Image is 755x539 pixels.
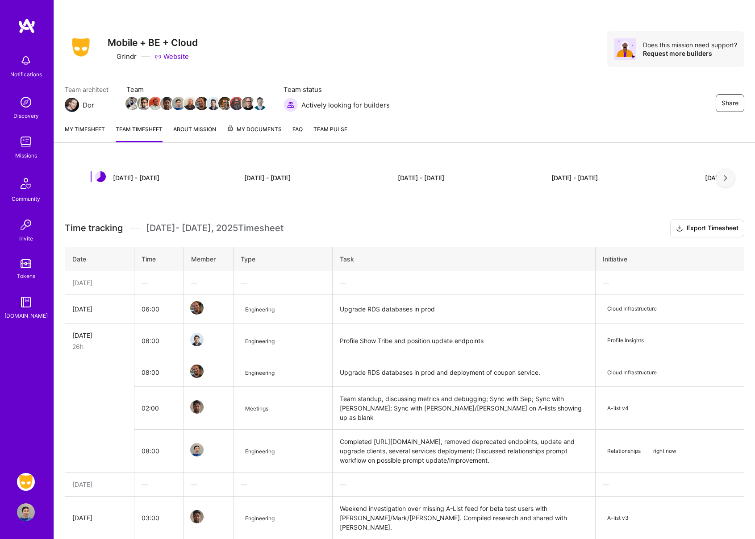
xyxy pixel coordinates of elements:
[17,503,35,521] img: User Avatar
[649,445,681,457] span: right now
[4,311,48,320] div: [DOMAIN_NAME]
[15,173,37,194] img: Community
[333,294,596,323] td: Upgrade RDS databases in prod
[241,303,279,315] span: Engineering
[242,97,255,110] img: Team Member Avatar
[134,358,184,387] td: 08:00
[313,126,347,133] span: Team Pulse
[10,70,42,79] div: Notifications
[603,366,661,379] span: Cloud Infrastructure
[190,400,204,414] img: Team Member Avatar
[134,430,184,473] td: 08:00
[17,473,35,491] img: Grindr: Mobile + BE + Cloud
[191,442,203,457] a: Team Member Avatar
[207,97,220,110] img: Team Member Avatar
[241,480,325,489] div: —
[716,94,744,112] button: Share
[72,480,127,489] div: [DATE]
[231,96,242,111] a: Team Member Avatar
[126,85,266,94] span: Team
[108,52,137,61] div: Grindr
[333,247,596,271] th: Task
[161,96,173,111] a: Team Member Avatar
[603,480,737,489] div: —
[150,96,161,111] a: Team Member Avatar
[191,509,203,524] a: Team Member Avatar
[301,100,390,110] span: Actively looking for builders
[15,503,37,521] a: User Avatar
[195,97,209,110] img: Team Member Avatar
[17,271,35,281] div: Tokens
[190,365,204,378] img: Team Member Avatar
[643,49,737,58] div: Request more builders
[253,97,267,110] img: Team Member Avatar
[191,364,203,379] a: Team Member Avatar
[643,41,737,49] div: Does this mission need support?
[83,100,94,110] div: Dor
[65,85,108,94] span: Team architect
[116,124,163,142] a: Team timesheet
[603,512,633,524] span: A-list v3
[398,173,444,182] div: [DATE] - [DATE]
[65,124,105,142] a: My timesheet
[17,93,35,111] img: discovery
[108,37,198,48] h3: Mobile + BE + Cloud
[17,133,35,151] img: teamwork
[208,96,219,111] a: Team Member Avatar
[18,18,36,34] img: logo
[72,513,127,522] div: [DATE]
[134,387,184,430] td: 02:00
[12,194,40,203] div: Community
[17,216,35,234] img: Invite
[126,96,138,111] a: Team Member Avatar
[146,223,284,234] span: [DATE] - [DATE] , 2025 Timesheet
[333,387,596,430] td: Team standup, discussing metrics and debugging; Sync with Sep; Sync with [PERSON_NAME]; Sync with...
[134,294,184,323] td: 06:00
[154,52,189,61] a: Website
[72,304,127,314] div: [DATE]
[254,96,266,111] a: Team Member Avatar
[173,96,184,111] a: Team Member Avatar
[190,443,204,456] img: Team Member Avatar
[65,35,97,59] img: Company Logo
[17,52,35,70] img: bell
[191,278,226,287] div: —
[13,111,39,120] div: Discovery
[137,97,150,110] img: Team Member Avatar
[190,333,204,346] img: Team Member Avatar
[603,278,737,287] div: —
[113,173,159,182] div: [DATE] - [DATE]
[603,445,645,457] span: Relationships
[241,367,279,379] span: Engineering
[134,247,184,271] th: Time
[95,171,106,182] img: status icon
[227,124,282,134] span: My Documents
[227,124,282,142] a: My Documents
[191,480,226,489] div: —
[172,97,185,110] img: Team Member Avatar
[184,97,197,110] img: Team Member Avatar
[313,124,347,142] a: Team Pulse
[149,97,162,110] img: Team Member Avatar
[15,151,37,160] div: Missions
[284,85,390,94] span: Team status
[241,278,325,287] div: —
[234,247,333,271] th: Type
[134,323,184,358] td: 08:00
[142,480,176,489] div: —
[340,278,588,287] div: —
[65,223,123,234] span: Time tracking
[108,53,115,60] i: icon CompanyGray
[333,358,596,387] td: Upgrade RDS databases in prod and deployment of coupon service.
[190,301,204,315] img: Team Member Avatar
[340,480,588,489] div: —
[15,473,37,491] a: Grindr: Mobile + BE + Cloud
[705,173,751,182] div: [DATE] - [DATE]
[722,99,738,108] span: Share
[160,97,174,110] img: Team Member Avatar
[173,124,216,142] a: About Mission
[184,247,234,271] th: Member
[603,402,633,415] span: A-list v4
[191,399,203,415] a: Team Member Avatar
[603,303,661,315] span: Cloud Infrastructure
